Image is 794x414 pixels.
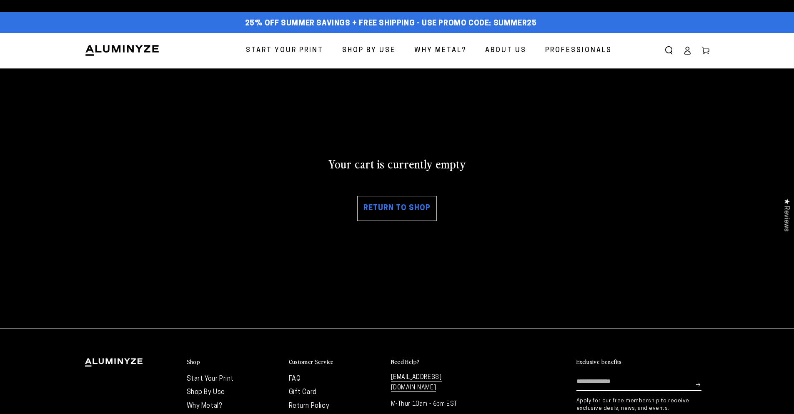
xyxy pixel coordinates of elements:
img: Aluminyze [85,44,160,57]
a: Why Metal? [187,403,222,409]
h2: Customer Service [289,358,334,366]
a: Why Metal? [408,40,473,62]
button: Subscribe [696,372,701,397]
h2: Need Help? [391,358,420,366]
summary: Need Help? [391,358,485,366]
h2: Exclusive benefits [576,358,622,366]
a: Shop By Use [187,389,225,396]
p: M-Thur 10am - 6pm EST [391,399,485,409]
a: Gift Card [289,389,317,396]
a: Return to shop [357,196,437,221]
span: Start Your Print [246,45,323,57]
span: Why Metal? [414,45,466,57]
a: [EMAIL_ADDRESS][DOMAIN_NAME] [391,374,442,392]
summary: Search our site [660,41,678,60]
span: About Us [485,45,526,57]
a: Start Your Print [240,40,330,62]
a: Return Policy [289,403,330,409]
a: Start Your Print [187,376,234,382]
h2: Your cart is currently empty [85,156,710,171]
summary: Exclusive benefits [576,358,710,366]
a: About Us [479,40,533,62]
span: Shop By Use [342,45,396,57]
a: Shop By Use [336,40,402,62]
span: 25% off Summer Savings + Free Shipping - Use Promo Code: SUMMER25 [245,19,537,28]
div: Click to open Judge.me floating reviews tab [778,192,794,238]
a: FAQ [289,376,301,382]
span: Professionals [545,45,612,57]
h2: Shop [187,358,200,366]
summary: Shop [187,358,281,366]
summary: Customer Service [289,358,383,366]
p: Apply for our free membership to receive exclusive deals, news, and events. [576,397,710,412]
a: Professionals [539,40,618,62]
